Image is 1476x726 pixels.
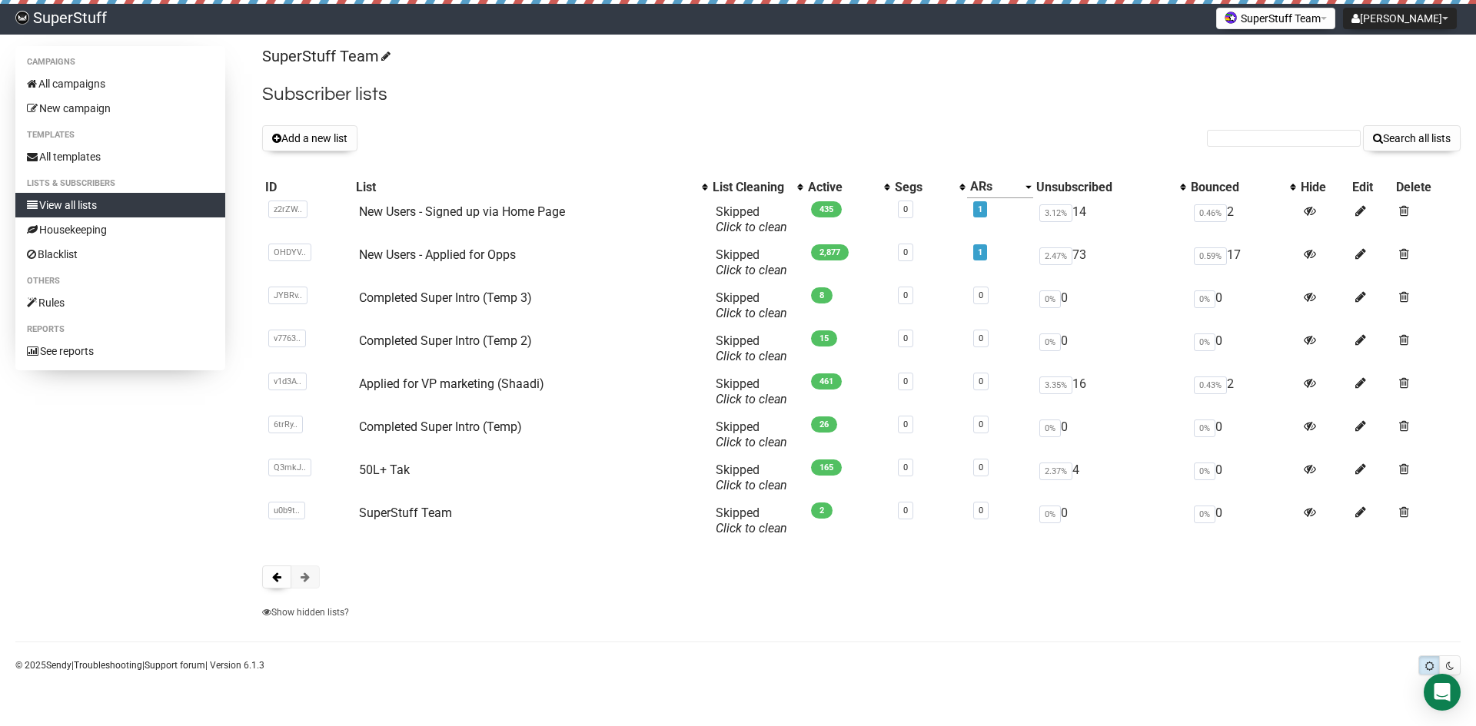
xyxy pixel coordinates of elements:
span: u0b9t.. [268,502,305,519]
a: 50L+ Tak [359,462,410,477]
span: Skipped [716,462,787,492]
th: ID: No sort applied, sorting is disabled [262,176,353,198]
div: ID [265,180,350,195]
a: Click to clean [716,435,787,449]
li: Campaigns [15,53,225,71]
span: 0.43% [1194,376,1227,394]
span: 3.12% [1039,204,1072,222]
img: favicons [1225,12,1237,24]
a: 0 [979,290,983,300]
span: 0% [1039,506,1061,523]
a: Click to clean [716,306,787,320]
span: 8 [811,287,833,303]
td: 4 [1033,456,1188,499]
a: View all lists [15,193,225,217]
a: 0 [903,462,908,472]
span: OHDYV.. [268,244,311,261]
td: 0 [1033,499,1188,542]
span: z2rZW.. [268,201,307,218]
span: 2 [811,502,833,519]
div: Unsubscribed [1036,180,1172,195]
td: 16 [1033,370,1188,413]
a: 0 [903,419,908,429]
span: 26 [811,416,837,433]
div: Edit [1352,180,1390,195]
a: See reports [15,339,225,363]
div: Hide [1301,180,1346,195]
span: v1d3A.. [268,373,307,390]
a: 0 [903,204,908,214]
li: Lists & subscribers [15,174,225,193]
span: 0.59% [1194,247,1227,265]
h2: Subscriber lists [262,81,1461,108]
button: SuperStuff Team [1216,8,1335,29]
span: Q3mkJ.. [268,459,311,476]
td: 0 [1188,327,1297,370]
a: Click to clean [716,392,787,406]
a: Completed Super Intro (Temp) [359,419,522,434]
td: 17 [1188,241,1297,284]
span: 0% [1194,333,1215,351]
div: Active [808,180,876,195]
th: Segs: No sort applied, activate to apply an ascending sort [892,176,967,198]
a: Support forum [145,660,205,671]
td: 0 [1188,499,1297,542]
span: 461 [811,373,842,390]
th: Bounced: No sort applied, activate to apply an ascending sort [1188,176,1297,198]
a: 0 [979,419,983,429]
a: Applied for VP marketing (Shaadi) [359,376,544,391]
span: 0.46% [1194,204,1227,222]
div: Delete [1396,180,1458,195]
th: Delete: No sort applied, sorting is disabled [1393,176,1461,198]
td: 73 [1033,241,1188,284]
th: List: No sort applied, activate to apply an ascending sort [353,176,710,198]
a: Sendy [46,660,71,671]
span: 435 [811,201,842,217]
a: Housekeeping [15,217,225,242]
a: 0 [903,333,908,343]
span: 165 [811,459,842,476]
div: List [356,180,694,195]
div: List Cleaning [713,180,790,195]
th: Edit: No sort applied, sorting is disabled [1349,176,1393,198]
span: JYBRv.. [268,287,307,304]
a: Click to clean [716,263,787,277]
span: 2.47% [1039,247,1072,265]
li: Others [15,272,225,290]
span: 6trRy.. [268,416,303,433]
td: 0 [1033,327,1188,370]
img: 703728c54cf28541de94309996d5b0e3 [15,11,29,25]
a: Click to clean [716,349,787,363]
span: v7763.. [268,330,306,347]
span: Skipped [716,419,787,449]
p: © 2025 | | | Version 6.1.3 [15,657,264,674]
a: SuperStuff Team [262,47,388,65]
span: 0% [1039,290,1061,308]
button: Search all lists [1363,125,1461,151]
span: 2.37% [1039,462,1072,480]
a: SuperStuff Team [359,506,452,520]
td: 0 [1033,413,1188,456]
a: Click to clean [716,220,787,234]
a: 1 [978,204,982,214]
li: Reports [15,320,225,339]
a: 0 [979,376,983,386]
td: 0 [1033,284,1188,327]
a: All campaigns [15,71,225,96]
span: 0% [1194,290,1215,308]
span: Skipped [716,290,787,320]
span: 0% [1194,419,1215,437]
span: 3.35% [1039,376,1072,394]
a: Click to clean [716,521,787,535]
div: Segs [895,180,952,195]
a: Completed Super Intro (Temp 3) [359,290,532,305]
a: Click to clean [716,478,787,492]
a: 0 [903,376,908,386]
span: Skipped [716,376,787,406]
td: 0 [1188,284,1297,327]
td: 0 [1188,456,1297,499]
th: List Cleaning: No sort applied, activate to apply an ascending sort [710,176,805,198]
span: 0% [1039,333,1061,351]
a: 0 [979,506,983,515]
div: Bounced [1191,180,1282,195]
